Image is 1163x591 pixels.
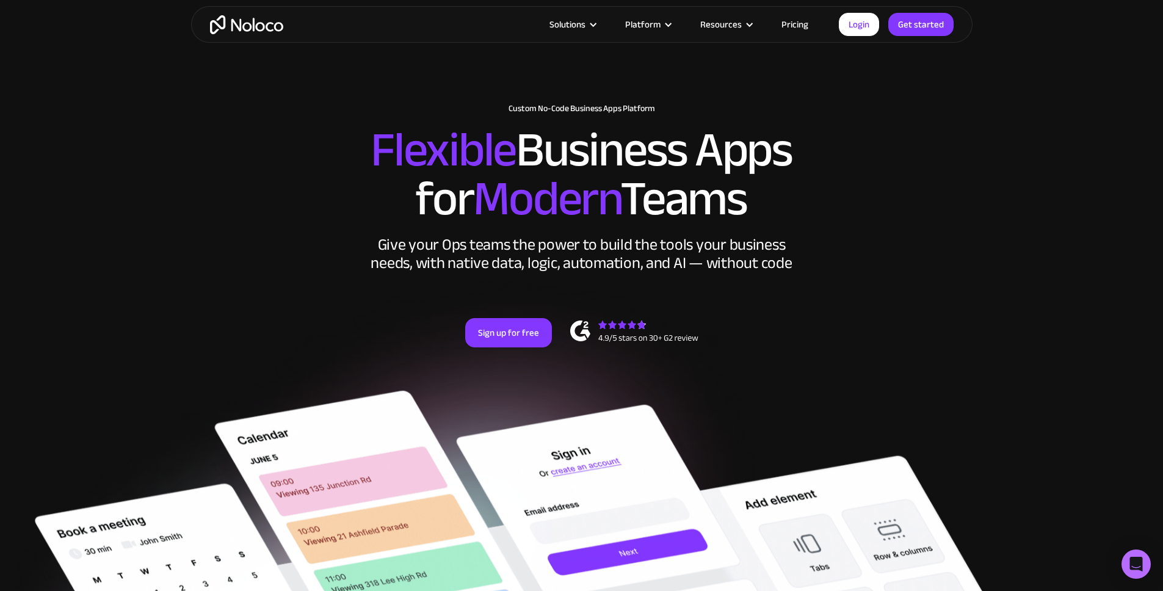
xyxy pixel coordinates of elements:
[610,16,685,32] div: Platform
[685,16,766,32] div: Resources
[465,318,552,347] a: Sign up for free
[625,16,661,32] div: Platform
[368,236,795,272] div: Give your Ops teams the power to build the tools your business needs, with native data, logic, au...
[371,104,516,195] span: Flexible
[700,16,742,32] div: Resources
[210,15,283,34] a: home
[549,16,585,32] div: Solutions
[888,13,954,36] a: Get started
[203,126,960,223] h2: Business Apps for Teams
[473,153,620,244] span: Modern
[1121,549,1151,579] div: Open Intercom Messenger
[839,13,879,36] a: Login
[766,16,824,32] a: Pricing
[203,104,960,114] h1: Custom No-Code Business Apps Platform
[534,16,610,32] div: Solutions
